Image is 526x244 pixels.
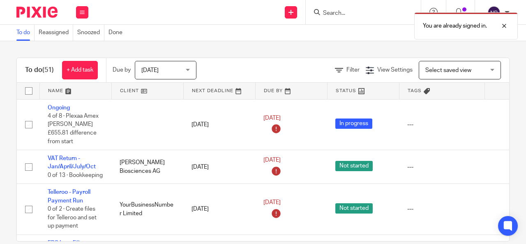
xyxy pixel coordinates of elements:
a: VAT Return - Jan/April/July/Oct [48,156,96,170]
span: [DATE] [263,115,281,121]
img: Pixie [16,7,58,18]
span: In progress [335,119,372,129]
span: Tags [408,88,422,93]
td: [PERSON_NAME] Biosciences AG [111,150,183,184]
a: Telleroo - Payroll Payment Run [48,189,90,203]
a: To do [16,25,35,41]
span: (51) [42,67,54,73]
a: Snoozed [77,25,104,41]
span: View Settings [377,67,413,73]
span: Not started [335,161,373,171]
p: You are already signed in. [423,22,487,30]
a: Ongoing [48,105,70,111]
p: Due by [113,66,131,74]
h1: To do [25,66,54,74]
span: [DATE] [263,200,281,205]
div: --- [407,121,476,129]
img: svg%3E [487,6,501,19]
span: [DATE] [263,158,281,163]
span: Select saved view [425,67,471,73]
td: [DATE] [183,99,255,150]
a: Done [108,25,127,41]
span: Filter [346,67,360,73]
div: --- [407,163,476,171]
span: [DATE] [141,67,159,73]
span: 4 of 8 · Plexaa Amex [PERSON_NAME] £655.81 difference from start [48,113,99,144]
div: --- [407,205,476,213]
span: 0 of 13 · Bookkeeping [48,172,103,178]
span: 0 of 2 · Create files for Telleroo and set up payment [48,206,97,229]
td: YourBusinessNumber Limited [111,184,183,235]
span: Not started [335,203,373,214]
td: [DATE] [183,184,255,235]
td: [DATE] [183,150,255,184]
a: Reassigned [39,25,73,41]
a: + Add task [62,61,98,79]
